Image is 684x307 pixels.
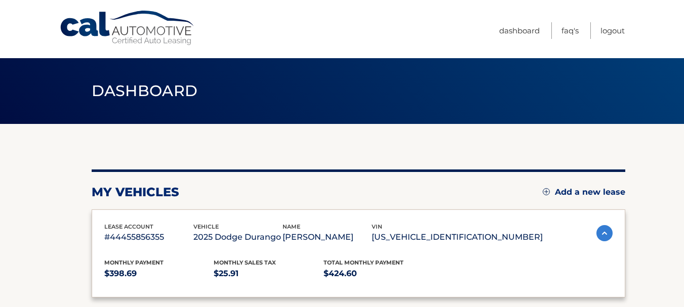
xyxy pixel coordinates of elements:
[324,259,404,266] span: Total Monthly Payment
[59,10,196,46] a: Cal Automotive
[193,230,283,244] p: 2025 Dodge Durango
[372,230,543,244] p: [US_VEHICLE_IDENTIFICATION_NUMBER]
[214,267,324,281] p: $25.91
[104,230,193,244] p: #44455856355
[104,267,214,281] p: $398.69
[324,267,433,281] p: $424.60
[600,22,625,39] a: Logout
[92,185,179,200] h2: my vehicles
[283,230,372,244] p: [PERSON_NAME]
[543,188,550,195] img: add.svg
[561,22,579,39] a: FAQ's
[214,259,276,266] span: Monthly sales Tax
[283,223,300,230] span: name
[193,223,219,230] span: vehicle
[596,225,613,241] img: accordion-active.svg
[499,22,540,39] a: Dashboard
[104,223,153,230] span: lease account
[543,187,625,197] a: Add a new lease
[92,81,198,100] span: Dashboard
[104,259,164,266] span: Monthly Payment
[372,223,382,230] span: vin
